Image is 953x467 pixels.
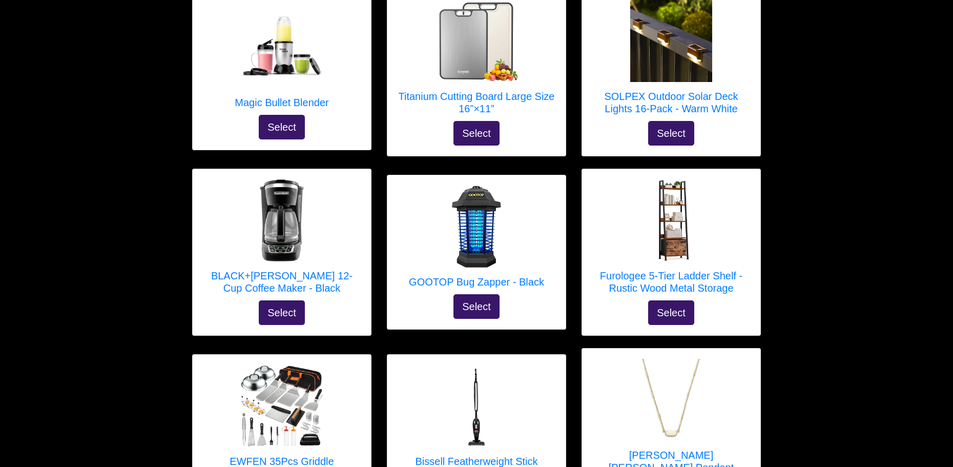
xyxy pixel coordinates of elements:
[409,186,544,294] a: GOOTOP Bug Zapper - Black GOOTOP Bug Zapper - Black
[259,115,305,139] button: Select
[203,179,361,300] a: BLACK+DECKER 12-Cup Coffee Maker - Black BLACK+[PERSON_NAME] 12-Cup Coffee Maker - Black
[648,121,694,146] button: Select
[453,121,500,146] button: Select
[630,359,712,441] img: Kendra Scott Fern Pendant Necklace
[241,365,323,447] img: EWFEN 35Pcs Griddle Accessories Set - Stainless Steel
[235,6,328,115] a: Magic Bullet Blender Magic Bullet Blender
[241,6,323,88] img: Magic Bullet Blender
[409,276,544,288] h5: GOOTOP Bug Zapper - Black
[648,300,694,325] button: Select
[592,179,750,300] a: Furologee 5-Tier Ladder Shelf - Rustic Wood Metal Storage Furologee 5-Tier Ladder Shelf - Rustic ...
[592,270,750,294] h5: Furologee 5-Tier Ladder Shelf - Rustic Wood Metal Storage
[203,270,361,294] h5: BLACK+[PERSON_NAME] 12-Cup Coffee Maker - Black
[241,179,323,261] img: BLACK+DECKER 12-Cup Coffee Maker - Black
[436,365,517,447] img: Bissell Featherweight Stick Vacuum - Black
[592,90,750,115] h5: SOLPEX Outdoor Solar Deck Lights 16-Pack - Warm White
[235,96,328,109] h5: Magic Bullet Blender
[630,179,712,261] img: Furologee 5-Tier Ladder Shelf - Rustic Wood Metal Storage
[453,294,500,319] button: Select
[398,90,555,115] h5: Titanium Cutting Board Large Size 16”×11”
[436,186,517,268] img: GOOTOP Bug Zapper - Black
[259,300,305,325] button: Select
